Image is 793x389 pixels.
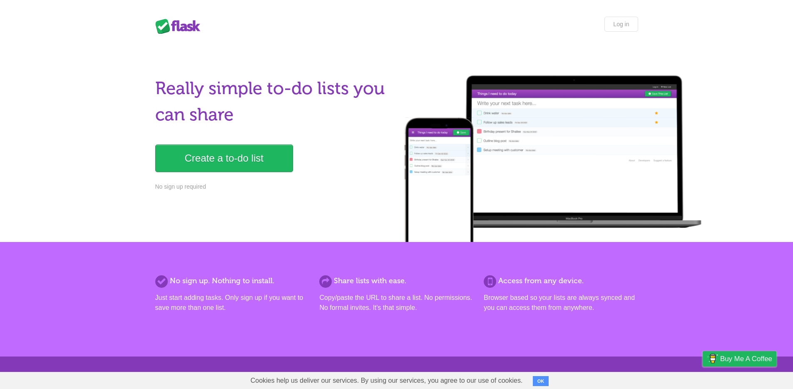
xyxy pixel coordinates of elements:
p: Copy/paste the URL to share a list. No permissions. No formal invites. It's that simple. [319,293,473,313]
p: No sign up required [155,182,392,191]
h2: No sign up. Nothing to install. [155,275,309,287]
p: Browser based so your lists are always synced and you can access them from anywhere. [484,293,638,313]
div: Flask Lists [155,19,205,34]
button: OK [533,376,549,386]
h2: Access from any device. [484,275,638,287]
a: Buy me a coffee [703,351,776,367]
p: Just start adding tasks. Only sign up if you want to save more than one list. [155,293,309,313]
h2: Share lists with ease. [319,275,473,287]
a: Create a to-do list [155,145,293,172]
h1: Really simple to-do lists you can share [155,75,392,128]
img: Buy me a coffee [707,352,718,366]
span: Cookies help us deliver our services. By using our services, you agree to our use of cookies. [242,372,531,389]
span: Buy me a coffee [720,352,772,366]
a: Log in [604,17,638,32]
